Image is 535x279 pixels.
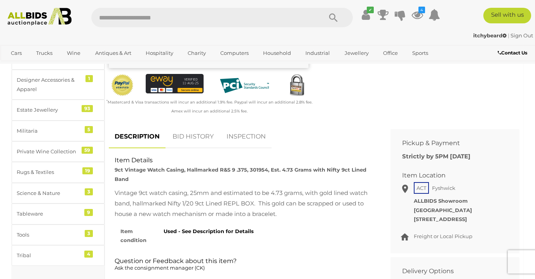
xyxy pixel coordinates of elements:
a: DESCRIPTION [109,125,166,148]
h2: Delivery Options [402,268,496,275]
a: Estate Jewellery 93 [12,100,105,120]
div: 19 [82,167,93,174]
h2: Question or Feedback about this item? [115,258,373,273]
div: 5 [85,126,93,133]
a: 4 [411,8,423,22]
div: Private Wine Collection [17,147,81,156]
i: ✔ [367,7,374,13]
a: Hospitality [141,47,178,60]
a: Sports [407,47,433,60]
a: Cars [6,47,27,60]
a: Science & Nature 3 [12,183,105,204]
h2: Item Details [115,157,373,164]
span: ACT [414,182,429,194]
b: Contact Us [498,50,527,56]
a: Industrial [300,47,335,60]
button: Search [314,8,353,27]
a: Antiques & Art [90,47,136,60]
a: Designer Accessories & Apparel 1 [12,70,105,100]
span: | [508,32,509,39]
div: Vintage 9ct watch casing, 25mm and estimated to be 4.73 grams, with gold lined watch band, hallma... [115,188,373,219]
img: eWAY Payment Gateway [146,74,204,93]
a: Contact Us [498,49,529,57]
img: Secured by Rapid SSL [285,74,308,97]
a: Trucks [31,47,58,60]
a: Wine [62,47,85,60]
h2: Pickup & Payment [402,140,496,147]
small: Mastercard & Visa transactions will incur an additional 1.9% fee. Paypal will incur an additional... [106,100,312,114]
div: Tools [17,230,81,239]
strong: 9ct Vintage Watch Casing, Hallmarked R&S 9 .375, 301954, Est. 4.73 Grams with Nifty 9ct Lined Band [115,167,366,182]
span: Ask the consignment manager (CK) [115,265,205,271]
b: Strictly by 5PM [DATE] [402,153,471,160]
strong: itchybeard [473,32,507,39]
a: Private Wine Collection 59 [12,141,105,162]
div: Tribal [17,251,81,260]
a: Charity [183,47,211,60]
a: BID HISTORY [167,125,220,148]
a: Rugs & Textiles 19 [12,162,105,182]
a: Jewellery [340,47,374,60]
a: Tools 3 [12,225,105,245]
a: Computers [215,47,254,60]
div: Militaria [17,126,81,135]
img: PCI DSS compliant [215,74,274,97]
span: Fyshwick [430,183,457,193]
a: ✔ [360,8,372,22]
a: Office [378,47,403,60]
img: Allbids.com.au [4,8,75,26]
h2: Item Location [402,172,496,179]
a: Household [258,47,296,60]
div: Tableware [17,209,81,218]
a: Tribal 4 [12,245,105,266]
a: Militaria 5 [12,121,105,141]
div: Rugs & Textiles [17,168,81,177]
strong: ALLBIDS Showroom [GEOGRAPHIC_DATA] [414,198,472,213]
strong: Item condition [120,228,146,243]
a: itchybeard [473,32,508,39]
div: Designer Accessories & Apparel [17,75,81,94]
i: 4 [418,7,425,13]
span: Freight or Local Pickup [414,233,472,239]
a: Sign Out [511,32,533,39]
a: Tableware 9 [12,204,105,224]
strong: Used - See Description for Details [164,228,254,234]
div: 9 [84,209,93,216]
strong: [STREET_ADDRESS] [414,216,467,222]
div: 4 [84,251,93,258]
div: 3 [85,188,93,195]
div: 59 [82,147,93,154]
img: Official PayPal Seal [111,74,134,97]
div: 1 [85,75,93,82]
div: Estate Jewellery [17,105,81,114]
a: [GEOGRAPHIC_DATA] [6,60,71,72]
div: 3 [85,230,93,237]
div: Science & Nature [17,189,81,198]
a: Sell with us [483,8,531,23]
a: INSPECTION [221,125,272,148]
div: 93 [82,105,93,112]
